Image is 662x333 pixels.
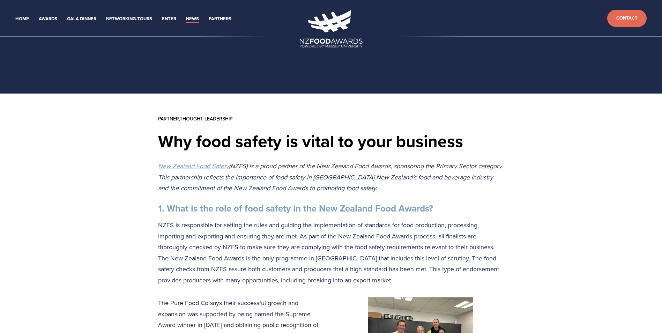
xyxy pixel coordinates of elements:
em: (NZFS) is a proud partner of the New Zealand Food Awards, sponsoring the Primary Sector category.... [158,162,505,192]
a: Awards [39,15,57,23]
p: NZFS is responsible for setting the rules and guiding the implementation of standards for food pr... [158,220,504,286]
a: Networking-Tours [106,15,152,23]
a: Enter [162,15,176,23]
a: Partner [158,115,179,122]
strong: 1. What is the role of food safety in the New Zealand Food Awards? [158,202,433,215]
a: Contact [607,10,647,27]
a: Partners [209,15,231,23]
span: , [158,116,232,121]
a: Thought Leadership [180,115,232,122]
a: News [186,15,199,23]
a: New Zealand Food Safety [158,162,229,170]
a: Gala Dinner [67,15,96,23]
h1: Why food safety is vital to your business [158,133,504,149]
a: Home [15,15,29,23]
